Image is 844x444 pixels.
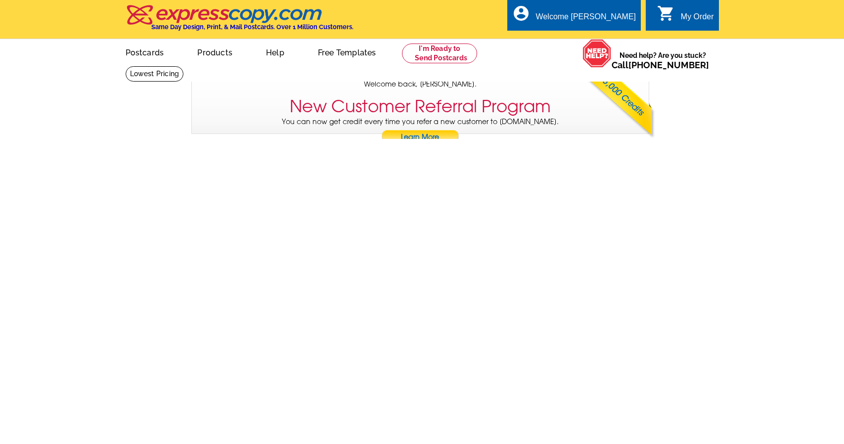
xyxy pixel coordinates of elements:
h4: Same Day Design, Print, & Mail Postcards. Over 1 Million Customers. [151,23,354,31]
a: Postcards [110,40,180,63]
a: Learn More [381,130,459,145]
i: shopping_cart [657,4,675,22]
i: account_circle [512,4,530,22]
h3: New Customer Referral Program [290,96,551,117]
a: Products [181,40,248,63]
img: help [582,39,612,68]
div: Welcome [PERSON_NAME] [536,12,636,26]
div: My Order [681,12,714,26]
span: Need help? Are you stuck? [612,50,714,70]
a: Same Day Design, Print, & Mail Postcards. Over 1 Million Customers. [126,12,354,31]
span: Call [612,60,709,70]
a: [PHONE_NUMBER] [628,60,709,70]
p: You can now get credit every time you refer a new customer to [DOMAIN_NAME]. [192,117,649,145]
a: Free Templates [302,40,392,63]
a: Help [250,40,300,63]
a: shopping_cart My Order [657,11,714,23]
span: Welcome back, [PERSON_NAME]. [364,79,477,89]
